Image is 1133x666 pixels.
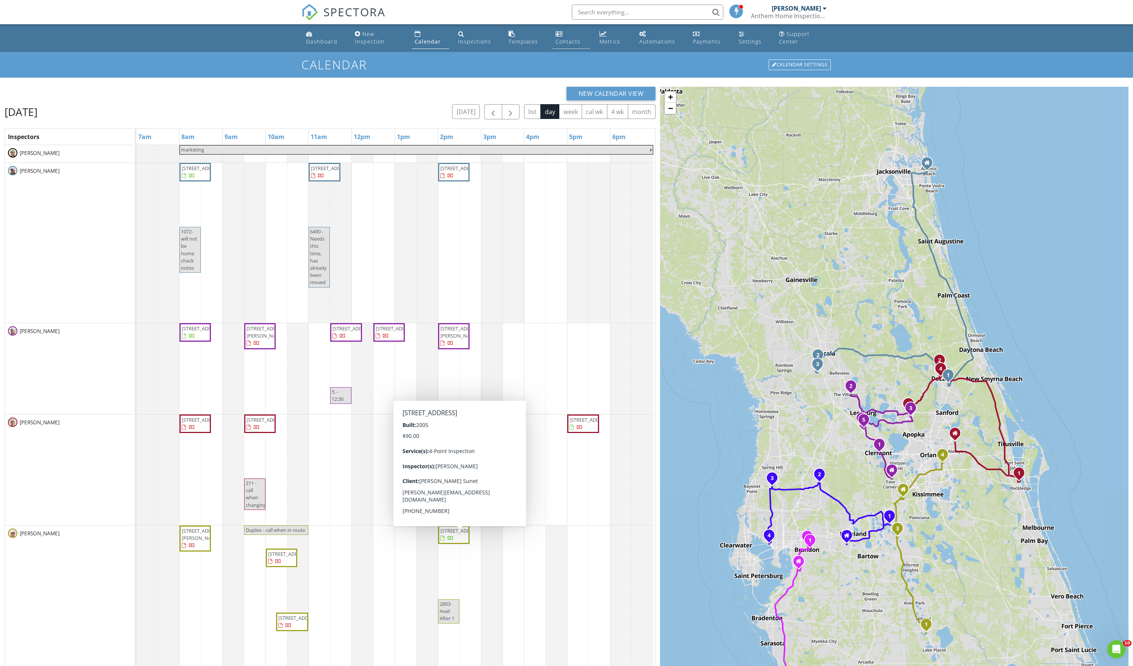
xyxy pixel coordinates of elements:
div: Dashboard [306,38,337,45]
span: marketing [181,146,204,153]
div: 7011 Pelican Island Dr, Tampa, FL 33634 [769,535,774,539]
a: Calendar [412,27,449,49]
i: 1 [878,442,881,447]
span: Duplex - call when in route [246,527,305,533]
span: [STREET_ADDRESS][PERSON_NAME] [440,325,483,339]
a: 5pm [567,131,584,143]
div: 17393 Painted Leaf Way, Clermont FL 34714 [892,470,896,474]
iframe: Intercom live chat [1107,640,1125,658]
a: 4pm [524,131,541,143]
i: 4 [941,452,944,457]
a: 1pm [395,131,412,143]
div: Anthem Home Inspections [751,12,827,20]
div: 1210 Willow Ln, Cocoa, FL 32922 [1019,473,1024,477]
i: 4 [768,533,771,538]
a: Calendar Settings [768,59,832,71]
div: 618 Lemon St B, Dundee, FL 33838 [897,528,902,533]
span: [PERSON_NAME] [18,419,61,426]
button: list [524,104,541,119]
div: Inspections [458,38,491,45]
a: Payments [690,27,730,49]
span: 5. - 12:30 [332,388,343,402]
span: [STREET_ADDRESS] [332,325,375,332]
span: [STREET_ADDRESS] [182,165,224,172]
div: 2893 Wild Horse Rd 637, Orlando, FL 32822 [943,454,947,459]
div: Templates [509,38,538,45]
a: 7am [136,131,153,143]
button: week [559,104,582,119]
a: 11am [309,131,329,143]
span: [PERSON_NAME] [18,167,61,175]
div: 10009 Rose Petal Pl, Riverview FL 33578 [799,561,803,566]
div: 531 N Stone St, DeLand, FL 32720 [941,368,945,373]
span: [STREET_ADDRESS][PERSON_NAME] [247,325,289,339]
div: 430 Summerlyn Dr, Valrico, FL 33594 [810,540,815,544]
a: 2pm [438,131,455,143]
img: The Best Home Inspection Software - Spectora [301,4,318,20]
span: [STREET_ADDRESS] [278,614,321,621]
div: 14133 11th St, Dade City, FL 33525 [819,474,824,478]
span: [STREET_ADDRESS] [268,550,311,557]
div: 11107 SW 53rd Cir, Ocala, FL 34476 [818,364,822,368]
button: Previous day [484,104,502,120]
a: Dashboard [303,27,346,49]
span: [STREET_ADDRESS][PERSON_NAME] [182,527,224,541]
i: 3 [896,526,899,531]
i: 2 [849,383,852,389]
span: [STREET_ADDRESS] [440,165,483,172]
span: [STREET_ADDRESS] [247,416,289,423]
i: 1 [925,622,928,627]
img: screenshot_20240905_at_11.43.40pm.png [8,148,17,158]
button: 4 wk [607,104,628,119]
a: Zoom in [665,91,676,103]
div: 640 3rd St, Clermont, FL 34711 [879,444,884,449]
img: screenshot_20250722_at_12.01.29am.png [8,166,17,175]
a: 3pm [481,131,498,143]
button: cal wk [582,104,607,119]
div: Support Center [779,30,810,45]
span: [PERSON_NAME] [18,530,61,537]
span: [STREET_ADDRESS] [440,527,483,534]
img: screenshot_20240905_at_11.43.40pm.png [8,528,17,538]
a: 9am [223,131,240,143]
div: Metrics [599,38,620,45]
div: 1072 Gardenshire Ln, DeLand, FL 32724 [948,375,953,379]
div: 5 Flagler St, Mount Plymouth, FL 32776 [911,408,915,412]
a: 8am [179,131,197,143]
div: 13 Blue Marlin Dr, Sebring, FL 33875 [926,624,931,628]
div: 1720 Moreno Pl, The Villages, FL 32159 [851,386,855,390]
span: Inspectors [8,133,39,141]
i: 3 [907,401,910,406]
img: screenshot_20240905_at_11.43.40pm.png [8,326,17,336]
a: Automations (Basic) [636,27,684,49]
span: SPECTORA [323,4,385,20]
span: 2893-Avail After 1 [440,600,454,622]
i: 2 [816,352,819,358]
span: 1072- will not be home check notes [181,228,197,271]
div: Automations [639,38,675,45]
button: day [540,104,559,119]
a: Contacts [552,27,590,49]
span: [STREET_ADDRESS] [376,325,418,332]
i: 1 [808,538,812,543]
span: 31822 [PERSON_NAME], Sorrento 32776 [440,416,480,445]
a: Metrics [596,27,630,49]
i: 3 [771,475,774,481]
div: Settings [739,38,762,45]
div: 211 Oakleaf Cir, DeLand, FL 32724 [939,360,944,364]
button: New Calendar View [566,87,656,100]
div: Contacts [556,38,581,45]
a: Zoom out [665,103,676,114]
a: Templates [506,27,547,49]
i: 1 [888,513,891,519]
i: 1 [947,372,950,378]
div: 5115 Ashwood Dr, Lakeland FL 33811 [847,535,851,540]
div: New Inspection [355,30,385,45]
div: Calendar Settings [769,59,831,70]
div: 736 Century Ln, Winter Haven, FL 33881 [890,516,894,520]
span: [STREET_ADDRESS] [182,416,224,423]
i: 2 [818,472,821,477]
a: 12pm [352,131,372,143]
i: 3 [909,405,912,411]
a: Inspections [455,27,499,49]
